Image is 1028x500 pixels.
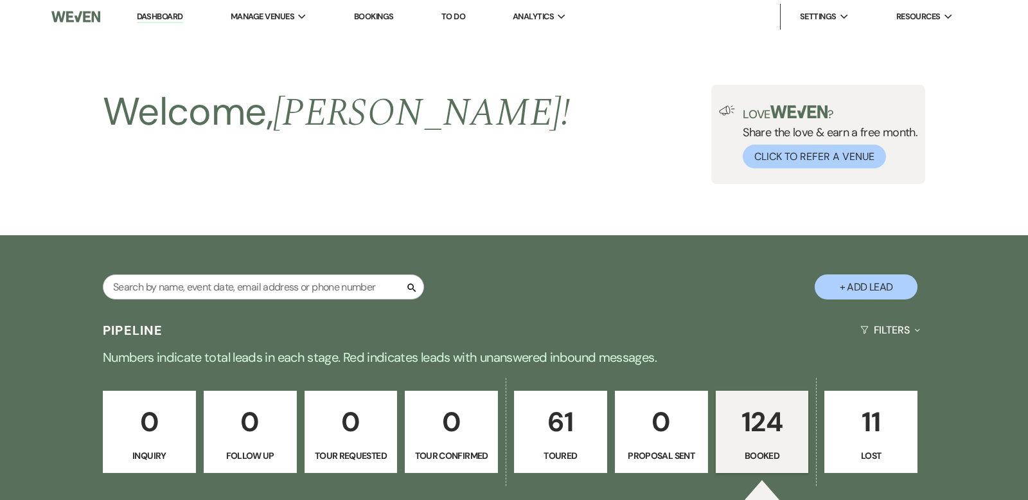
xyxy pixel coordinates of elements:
[623,400,700,443] p: 0
[204,391,297,473] a: 0Follow Up
[833,449,909,463] p: Lost
[896,10,941,23] span: Resources
[522,400,599,443] p: 61
[743,105,917,120] p: Love ?
[103,85,570,140] h2: Welcome,
[743,145,886,168] button: Click to Refer a Venue
[51,347,977,368] p: Numbers indicate total leads in each stage. Red indicates leads with unanswered inbound messages.
[231,10,294,23] span: Manage Venues
[719,105,735,116] img: loud-speaker-illustration.svg
[716,391,809,473] a: 124Booked
[522,449,599,463] p: Toured
[103,391,196,473] a: 0Inquiry
[51,3,100,30] img: Weven Logo
[615,391,708,473] a: 0Proposal Sent
[770,105,828,118] img: weven-logo-green.svg
[724,449,801,463] p: Booked
[514,391,607,473] a: 61Toured
[413,400,490,443] p: 0
[405,391,498,473] a: 0Tour Confirmed
[833,400,909,443] p: 11
[111,449,188,463] p: Inquiry
[103,321,163,339] h3: Pipeline
[313,400,389,443] p: 0
[212,449,288,463] p: Follow Up
[111,400,188,443] p: 0
[413,449,490,463] p: Tour Confirmed
[824,391,917,473] a: 11Lost
[815,274,917,299] button: + Add Lead
[724,400,801,443] p: 124
[212,400,288,443] p: 0
[354,11,394,22] a: Bookings
[800,10,837,23] span: Settings
[855,313,925,347] button: Filters
[305,391,398,473] a: 0Tour Requested
[513,10,554,23] span: Analytics
[735,105,917,168] div: Share the love & earn a free month.
[137,11,183,23] a: Dashboard
[441,11,465,22] a: To Do
[313,449,389,463] p: Tour Requested
[623,449,700,463] p: Proposal Sent
[103,274,424,299] input: Search by name, event date, email address or phone number
[273,84,570,143] span: [PERSON_NAME] !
